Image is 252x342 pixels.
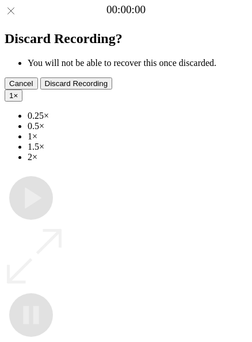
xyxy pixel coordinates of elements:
[28,152,247,162] li: 2×
[5,31,247,46] h2: Discard Recording?
[5,90,22,102] button: 1×
[106,3,146,16] a: 00:00:00
[28,58,247,68] li: You will not be able to recover this once discarded.
[40,77,113,90] button: Discard Recording
[28,111,247,121] li: 0.25×
[28,142,247,152] li: 1.5×
[28,121,247,131] li: 0.5×
[28,131,247,142] li: 1×
[9,91,13,100] span: 1
[5,77,38,90] button: Cancel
